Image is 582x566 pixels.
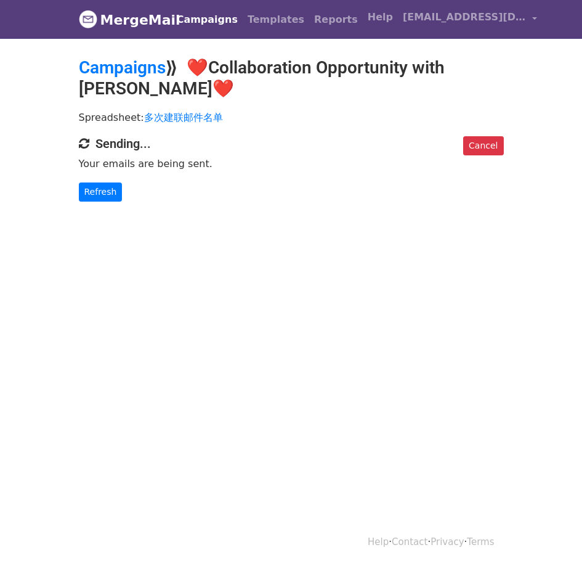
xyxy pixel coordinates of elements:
[172,7,243,32] a: Campaigns
[392,536,427,548] a: Contact
[79,136,504,151] h4: Sending...
[79,183,123,202] a: Refresh
[403,10,526,25] span: [EMAIL_ADDRESS][DOMAIN_NAME]
[79,10,97,28] img: MergeMail logo
[243,7,309,32] a: Templates
[79,57,166,78] a: Campaigns
[144,112,223,123] a: 多次建联邮件名单
[79,157,504,170] p: Your emails are being sent.
[363,5,398,30] a: Help
[79,7,162,33] a: MergeMail
[430,536,464,548] a: Privacy
[79,111,504,124] p: Spreadsheet:
[463,136,503,155] a: Cancel
[467,536,494,548] a: Terms
[79,57,504,99] h2: ⟫ ❤️Collaboration Opportunity with [PERSON_NAME]❤️
[309,7,363,32] a: Reports
[368,536,389,548] a: Help
[398,5,542,34] a: [EMAIL_ADDRESS][DOMAIN_NAME]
